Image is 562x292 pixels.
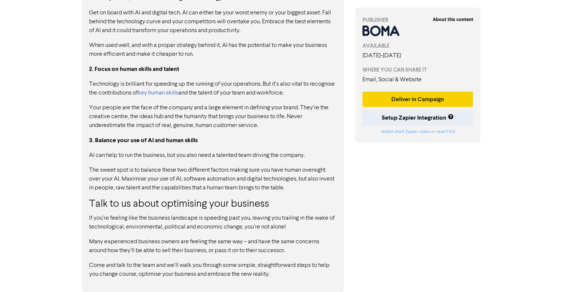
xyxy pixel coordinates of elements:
a: Watch short Zapier video [381,130,430,134]
div: PUBLISHER [362,16,473,24]
iframe: Chat Widget [525,257,562,292]
div: or [362,128,473,135]
p: Come and talk to the team and we’ll walk you through some simple, straightforward steps to help y... [89,261,337,279]
p: Technology is brilliant for speeding up the running of your operations. But it’s also vital to re... [89,80,337,97]
strong: 3. Balance your use of AI and human skills [89,137,198,144]
button: Setup Zapier Integration [362,110,473,126]
p: The sweet spot is to balance these two different factors making sure you have human oversight ove... [89,166,337,192]
p: When used well, and with a proper strategy behind it, AI has the potential to make your business ... [89,41,337,59]
div: Email, Social & Website [362,75,473,84]
strong: About this content [432,17,473,23]
a: read FAQ [436,130,454,134]
p: Get on board with AI and digital tech. AI can either be your worst enemy or your biggest asset. F... [89,8,337,35]
p: If you’re feeling like the business landscape is speeding past you, leaving you trailing in the w... [89,214,337,231]
div: WHERE YOU CAN SHARE IT [362,66,473,74]
p: AI can help to run the business, but you also need a talented team driving the company. [89,151,337,160]
div: [DATE] - [DATE] [362,51,473,60]
h3: Talk to us about optimising your business [89,198,337,211]
a: key human skills [138,90,178,96]
p: Your people are the face of the company and a large element in defining your brand. They’re the c... [89,103,337,130]
p: Many experienced business owners are feeling the same way – and have the same concerns around how... [89,237,337,255]
div: AVAILABLE [362,42,473,50]
button: Deliver in Campaign [362,92,473,107]
strong: 2. Focus on human skills and talent [89,65,179,73]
